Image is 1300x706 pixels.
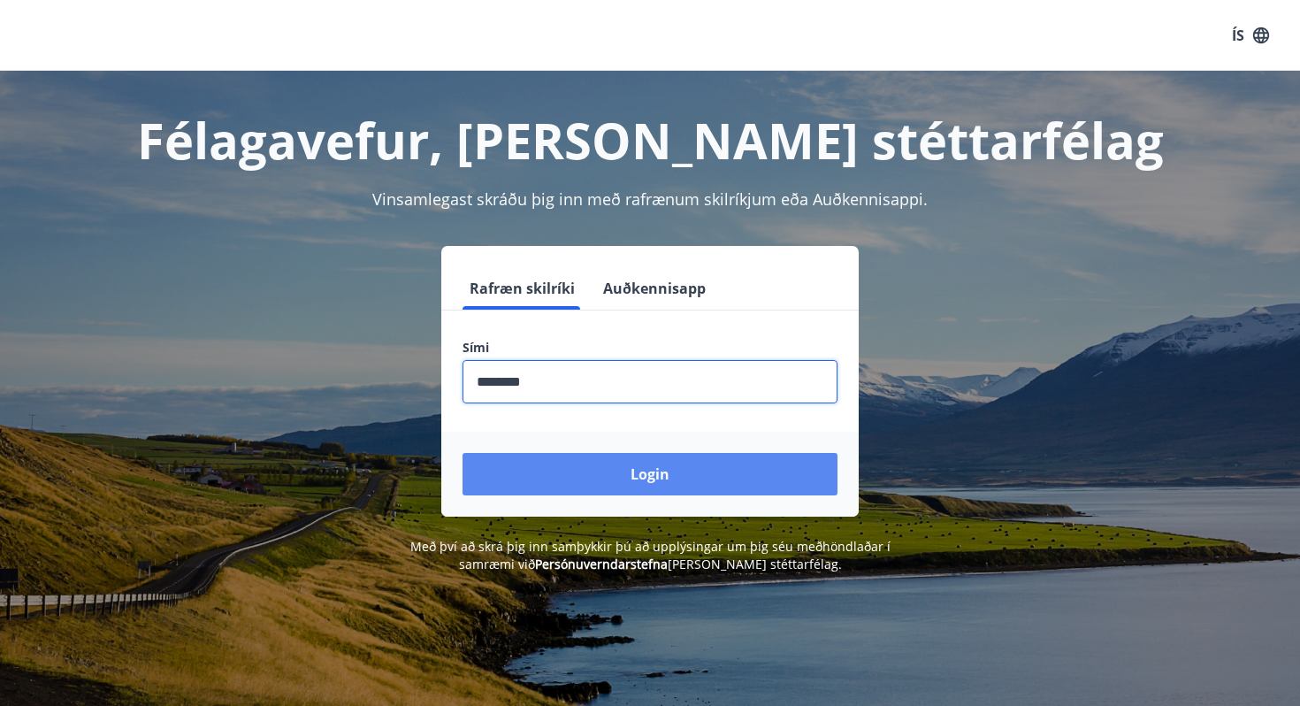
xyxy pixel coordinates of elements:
[463,267,582,310] button: Rafræn skilríki
[410,538,891,572] span: Með því að skrá þig inn samþykkir þú að upplýsingar um þig séu meðhöndlaðar í samræmi við [PERSON...
[463,339,837,357] label: Sími
[34,106,1266,173] h1: Félagavefur, [PERSON_NAME] stéttarfélag
[535,556,668,572] a: Persónuverndarstefna
[463,453,837,495] button: Login
[1222,19,1279,51] button: ÍS
[372,188,928,210] span: Vinsamlegast skráðu þig inn með rafrænum skilríkjum eða Auðkennisappi.
[596,267,713,310] button: Auðkennisapp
